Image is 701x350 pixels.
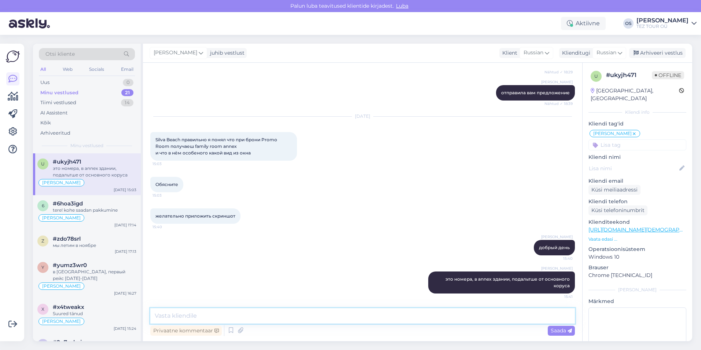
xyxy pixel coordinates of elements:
span: u [41,161,45,167]
span: [PERSON_NAME] [154,49,197,57]
span: Silva Beach правильно я понял что при брони Promo Room получаеш family room annex и что в нём осо... [155,137,278,156]
a: [PERSON_NAME]TEZ TOUR OÜ [636,18,697,29]
p: Kliendi email [588,177,686,185]
span: Nähtud ✓ 18:29 [544,69,573,75]
span: [PERSON_NAME] [42,284,81,288]
div: Privaatne kommentaar [150,326,222,336]
span: Russian [524,49,543,57]
span: [PERSON_NAME] [42,181,81,185]
span: 15:03 [153,193,180,198]
span: [PERSON_NAME] [42,319,81,324]
p: Kliendi tag'id [588,120,686,128]
div: Web [61,65,74,74]
div: [DATE] 17:14 [114,222,136,228]
div: это номера, в annex здании, подальтше от основного коруса [53,165,136,178]
div: All [39,65,47,74]
span: Nähtud ✓ 18:39 [544,101,573,106]
div: [DATE] 17:13 [115,249,136,254]
span: Minu vestlused [70,142,103,149]
span: отправила вам предложение [501,90,570,95]
span: #6hoa3igd [53,200,83,207]
span: #ukyjh471 [53,158,81,165]
span: Russian [597,49,616,57]
span: y [41,265,44,270]
span: u [594,73,598,79]
div: 0 [123,79,133,86]
span: [PERSON_NAME] [42,216,81,220]
p: Kliendi telefon [588,198,686,205]
div: [DATE] 15:24 [114,326,136,331]
span: Otsi kliente [45,50,75,58]
div: Minu vestlused [40,89,78,96]
span: это номера, в annex здании, подальтше от основного коруса [445,276,571,288]
div: Email [120,65,135,74]
img: Askly Logo [6,50,20,63]
div: Aktiivne [561,17,606,30]
p: Windows 10 [588,253,686,261]
span: добрый день [539,245,570,250]
span: 15:40 [153,224,180,230]
div: [PERSON_NAME] [636,18,689,23]
span: [PERSON_NAME] [541,266,573,271]
div: 21 [121,89,133,96]
span: x [41,306,44,312]
div: Küsi meiliaadressi [588,185,641,195]
div: 14 [121,99,133,106]
div: [DATE] 15:03 [114,187,136,193]
div: Arhiveeritud [40,130,70,137]
span: #yumz3wr0 [53,262,87,269]
p: Kliendi nimi [588,153,686,161]
div: Suured tänud [53,310,136,317]
span: Обясните [155,182,178,187]
div: AI Assistent [40,109,67,117]
p: Märkmed [588,298,686,305]
div: Kõik [40,119,51,127]
div: Arhiveeri vestlus [629,48,686,58]
span: #2g7sxbxi [53,339,82,346]
span: желательно приложить скриншот [155,213,235,219]
span: [PERSON_NAME] [541,234,573,240]
span: Offline [652,71,684,79]
div: TEZ TOUR OÜ [636,23,689,29]
input: Lisa nimi [589,164,678,172]
div: [PERSON_NAME] [588,287,686,293]
div: [GEOGRAPHIC_DATA], [GEOGRAPHIC_DATA] [591,87,679,102]
div: Küsi telefoninumbrit [588,205,647,215]
p: Chrome [TECHNICAL_ID] [588,271,686,279]
div: [DATE] [150,113,575,120]
input: Lisa tag [588,139,686,150]
div: Klient [499,49,517,57]
p: Vaata edasi ... [588,236,686,243]
span: 15:40 [545,256,573,261]
div: juhib vestlust [207,49,245,57]
span: #x4tweakx [53,304,84,310]
div: Tiimi vestlused [40,99,76,106]
span: 15:03 [153,161,180,167]
div: OS [623,18,634,29]
span: 6 [42,203,44,208]
div: в [GEOGRAPHIC_DATA], первый рейс [DATE]-[DATE] [53,269,136,282]
span: #zdo78srl [53,236,81,242]
span: Saada [551,327,572,334]
p: Operatsioonisüsteem [588,245,686,253]
p: Klienditeekond [588,218,686,226]
div: # ukyjh471 [606,71,652,80]
div: Socials [88,65,106,74]
div: мы летим в ноябре [53,242,136,249]
span: Luba [394,3,411,9]
span: [PERSON_NAME] [593,131,632,136]
div: Uus [40,79,49,86]
div: Klienditugi [559,49,590,57]
div: [DATE] 16:27 [114,291,136,296]
span: [PERSON_NAME] [541,79,573,85]
span: 15:41 [545,294,573,299]
span: z [41,238,44,244]
div: tere! kohe saadan pakkumine [53,207,136,214]
p: Brauser [588,264,686,271]
div: Kliendi info [588,109,686,116]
